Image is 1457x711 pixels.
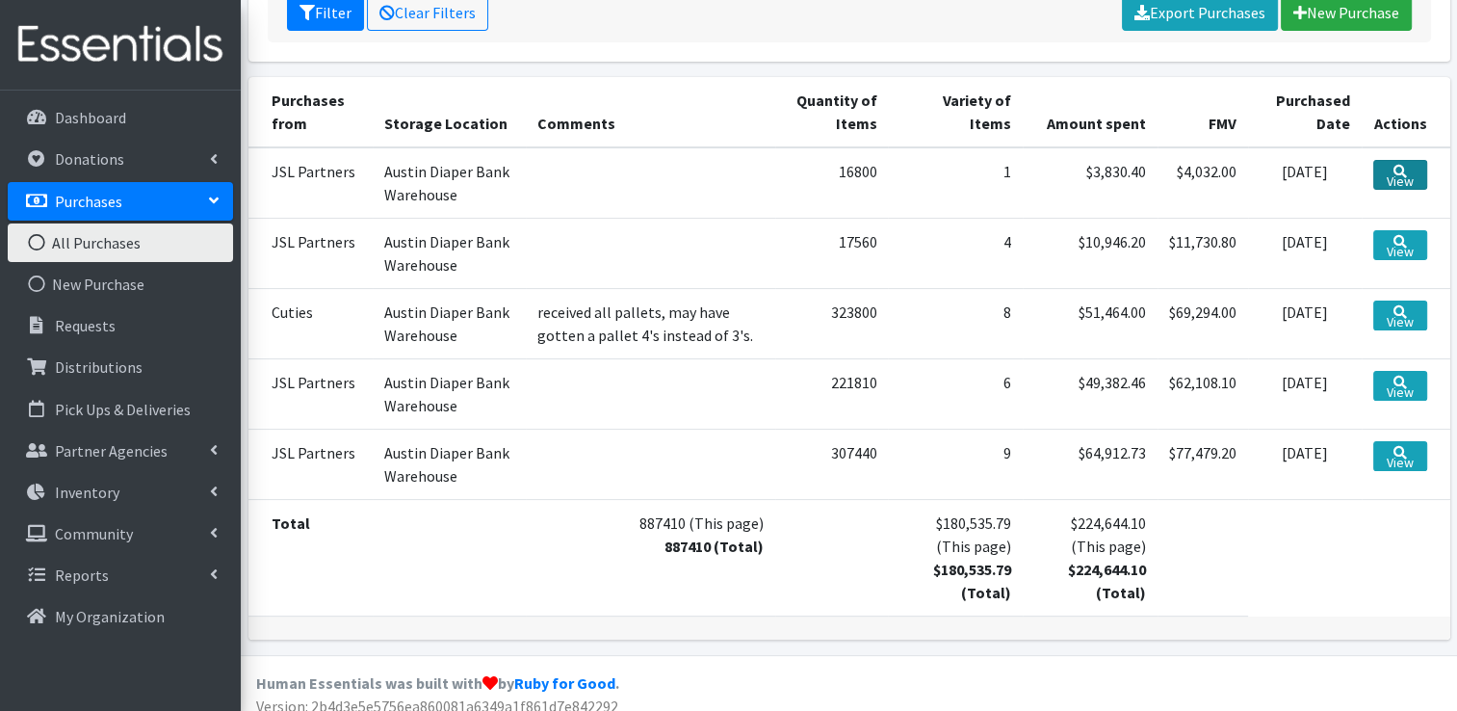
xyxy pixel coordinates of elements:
a: Ruby for Good [514,673,615,693]
th: Variety of Items [888,77,1023,147]
p: My Organization [55,607,165,626]
td: JSL Partners [248,218,374,288]
td: $64,912.73 [1023,429,1158,499]
td: 16800 [775,147,888,219]
td: 307440 [775,429,888,499]
td: Cuties [248,288,374,358]
th: Purchased Date [1248,77,1362,147]
a: View [1373,371,1427,401]
td: 323800 [775,288,888,358]
a: My Organization [8,597,233,636]
p: Reports [55,566,109,585]
td: $10,946.20 [1023,218,1158,288]
strong: 887410 (Total) [664,537,764,556]
a: New Purchase [8,265,233,303]
a: Distributions [8,348,233,386]
td: 4 [888,218,1023,288]
p: Requests [55,316,116,335]
a: View [1373,301,1427,330]
td: $180,535.79 (This page) [888,499,1023,616]
td: Austin Diaper Bank Warehouse [373,288,526,358]
td: [DATE] [1248,218,1362,288]
td: $49,382.46 [1023,358,1158,429]
td: 8 [888,288,1023,358]
p: Purchases [55,192,122,211]
td: [DATE] [1248,358,1362,429]
td: Austin Diaper Bank Warehouse [373,429,526,499]
a: Partner Agencies [8,432,233,470]
td: $62,108.10 [1158,358,1248,429]
th: Actions [1362,77,1450,147]
a: Community [8,514,233,553]
a: Dashboard [8,98,233,137]
th: Storage Location [373,77,526,147]
td: received all pallets, may have gotten a pallet 4's instead of 3's. [526,288,775,358]
a: View [1373,230,1427,260]
img: HumanEssentials [8,13,233,77]
td: 6 [888,358,1023,429]
td: 221810 [775,358,888,429]
th: Amount spent [1023,77,1158,147]
td: $77,479.20 [1158,429,1248,499]
td: JSL Partners [248,358,374,429]
th: FMV [1158,77,1248,147]
td: [DATE] [1248,288,1362,358]
td: 9 [888,429,1023,499]
td: $3,830.40 [1023,147,1158,219]
a: Pick Ups & Deliveries [8,390,233,429]
p: Inventory [55,483,119,502]
td: [DATE] [1248,147,1362,219]
p: Distributions [55,357,143,377]
a: Purchases [8,182,233,221]
a: Inventory [8,473,233,512]
strong: Total [272,513,310,533]
td: 1 [888,147,1023,219]
p: Partner Agencies [55,441,168,461]
p: Dashboard [55,108,126,127]
td: Austin Diaper Bank Warehouse [373,218,526,288]
p: Donations [55,149,124,169]
td: JSL Partners [248,429,374,499]
a: View [1373,441,1427,471]
td: $69,294.00 [1158,288,1248,358]
td: Austin Diaper Bank Warehouse [373,358,526,429]
strong: $180,535.79 (Total) [933,560,1011,602]
td: $224,644.10 (This page) [1023,499,1158,616]
td: Austin Diaper Bank Warehouse [373,147,526,219]
th: Purchases from [248,77,374,147]
p: Pick Ups & Deliveries [55,400,191,419]
td: $4,032.00 [1158,147,1248,219]
td: [DATE] [1248,429,1362,499]
p: Community [55,524,133,543]
td: 887410 (This page) [526,499,775,616]
a: Donations [8,140,233,178]
a: View [1373,160,1427,190]
strong: $224,644.10 (Total) [1068,560,1146,602]
th: Quantity of Items [775,77,888,147]
td: 17560 [775,218,888,288]
td: JSL Partners [248,147,374,219]
a: All Purchases [8,224,233,262]
td: $11,730.80 [1158,218,1248,288]
a: Requests [8,306,233,345]
th: Comments [526,77,775,147]
a: Reports [8,556,233,594]
td: $51,464.00 [1023,288,1158,358]
strong: Human Essentials was built with by . [256,673,619,693]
